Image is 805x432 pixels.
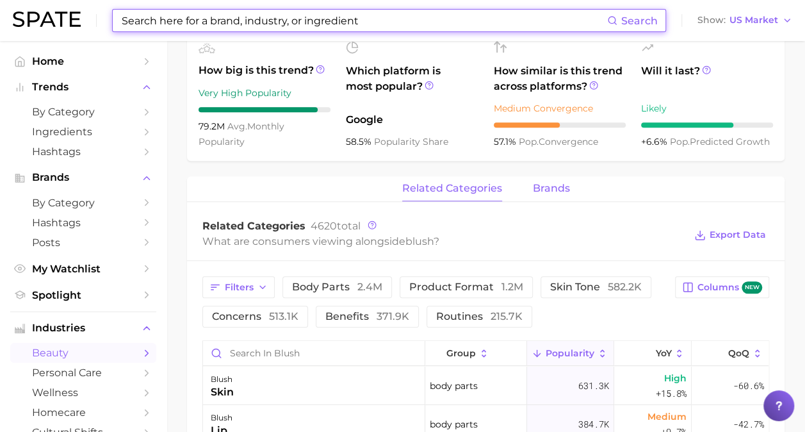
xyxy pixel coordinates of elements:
span: Will it last? [641,63,773,94]
span: 2.4m [357,281,382,293]
button: Popularity [527,341,614,366]
span: Ingredients [32,126,134,138]
span: Related Categories [202,220,305,232]
span: 513.1k [269,310,298,322]
span: -60.6% [733,378,764,394]
span: by Category [32,197,134,209]
div: Medium Convergence [494,101,626,116]
a: by Category [10,193,156,213]
span: Search [621,15,658,27]
span: 371.9k [377,310,409,322]
span: 582.2k [608,281,642,293]
div: 9 / 10 [199,107,330,112]
a: My Watchlist [10,259,156,279]
span: 384.7k [578,417,609,432]
div: blush [211,410,232,426]
a: Posts [10,233,156,253]
span: body parts [292,282,382,292]
span: Popularity [546,348,594,358]
button: Export Data [691,226,769,244]
span: How similar is this trend across platforms? [494,63,626,94]
span: Industries [32,322,134,334]
span: total [311,220,361,232]
span: Spotlight [32,289,134,301]
span: 631.3k [578,378,609,394]
span: group [446,348,476,358]
span: Hashtags [32,217,134,229]
span: homecare [32,406,134,419]
span: How big is this trend? [199,63,330,79]
div: skin [211,385,234,400]
span: benefits [325,312,409,322]
span: brands [533,183,570,194]
span: 215.7k [491,310,523,322]
button: Filters [202,276,275,298]
button: YoY [614,341,691,366]
span: routines [436,312,523,322]
span: 4620 [311,220,337,232]
span: Posts [32,237,134,249]
span: Export Data [710,229,766,240]
a: Hashtags [10,213,156,233]
span: Home [32,55,134,67]
span: Hashtags [32,145,134,158]
a: wellness [10,383,156,403]
div: What are consumers viewing alongside ? [202,233,685,250]
span: Columns [697,281,762,294]
span: monthly popularity [199,120,284,147]
a: Home [10,51,156,71]
span: Google [346,112,478,128]
a: Hashtags [10,142,156,162]
img: SPATE [13,12,81,27]
span: blush [405,235,434,247]
button: QoQ [692,341,768,366]
span: body parts [430,417,478,432]
div: Likely [641,101,773,116]
a: beauty [10,343,156,363]
span: convergence [519,136,598,147]
div: Very High Popularity [199,85,330,101]
span: personal care [32,367,134,379]
div: 5 / 10 [494,122,626,128]
span: new [742,281,762,294]
span: High [664,370,687,386]
a: Spotlight [10,285,156,305]
span: product format [409,282,523,292]
button: ShowUS Market [694,12,795,29]
a: homecare [10,403,156,422]
span: skin tone [550,282,642,292]
button: Columnsnew [675,276,769,298]
span: 58.5% [346,136,374,147]
span: YoY [655,348,671,358]
div: blush [211,372,234,387]
span: related categories [402,183,502,194]
span: Filters [225,282,254,293]
span: 1.2m [501,281,523,293]
abbr: popularity index [670,136,690,147]
span: Trends [32,81,134,93]
a: Ingredients [10,122,156,142]
span: 57.1% [494,136,519,147]
a: personal care [10,363,156,383]
span: by Category [32,106,134,118]
button: Brands [10,168,156,187]
span: QoQ [728,348,749,358]
span: predicted growth [670,136,770,147]
span: popularity share [374,136,448,147]
span: wellness [32,386,134,399]
span: Brands [32,172,134,183]
span: beauty [32,347,134,359]
span: +15.8% [656,386,687,401]
input: Search in blush [203,341,425,365]
abbr: average [227,120,247,132]
span: My Watchlist [32,263,134,275]
button: Industries [10,319,156,338]
div: 7 / 10 [641,122,773,128]
span: -42.7% [733,417,764,432]
span: Which platform is most popular? [346,63,478,106]
a: by Category [10,102,156,122]
span: +6.6% [641,136,670,147]
span: Show [697,17,726,24]
span: US Market [729,17,778,24]
input: Search here for a brand, industry, or ingredient [120,10,607,31]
